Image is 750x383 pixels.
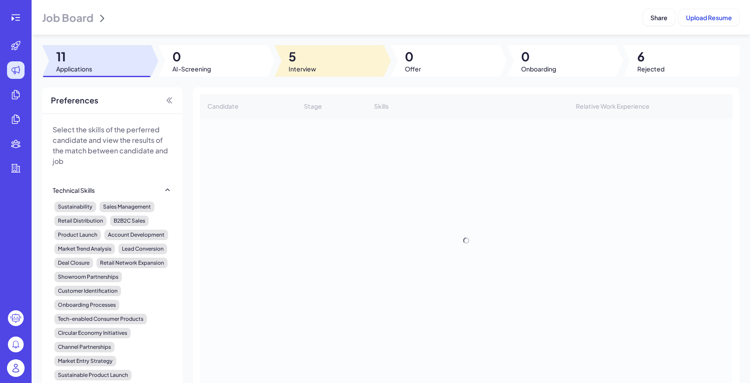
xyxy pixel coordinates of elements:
span: 5 [289,49,316,64]
span: Applications [56,64,92,73]
div: Retail Network Expansion [96,258,168,268]
div: Onboarding Processes [54,300,119,310]
span: Offer [405,64,421,73]
div: Market Entry Strategy [54,356,116,366]
div: Channel Partnerships [54,342,114,352]
span: Interview [289,64,316,73]
span: Onboarding [521,64,556,73]
span: Share [650,14,668,21]
span: 11 [56,49,92,64]
div: Circular Economy Initiatives [54,328,131,338]
span: Rejected [637,64,664,73]
div: Lead Conversion [118,244,167,254]
span: Job Board [42,11,93,25]
div: Retail Distribution [54,216,107,226]
div: Customer Identification [54,286,121,296]
span: 0 [405,49,421,64]
div: Sustainable Product Launch [54,370,132,380]
div: Tech-enabled Consumer Products [54,314,147,324]
div: Market Trend Analysis [54,244,115,254]
div: Sustainability [54,202,96,212]
span: 0 [172,49,211,64]
p: Select the skills of the perferred candidate and view the results of the match between candidate ... [53,124,172,167]
div: Account Development [104,230,168,240]
span: 6 [637,49,664,64]
span: Upload Resume [686,14,732,21]
div: Technical Skills [53,186,95,195]
span: 0 [521,49,556,64]
div: Product Launch [54,230,101,240]
div: Deal Closure [54,258,93,268]
span: Preferences [51,94,98,106]
span: AI-Screening [172,64,211,73]
div: Sales Management [100,202,154,212]
img: user_logo.png [7,359,25,377]
div: Showroom Partnerships [54,272,122,282]
button: Upload Resume [679,9,739,26]
button: Share [643,9,675,26]
div: B2B2C Sales [110,216,149,226]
